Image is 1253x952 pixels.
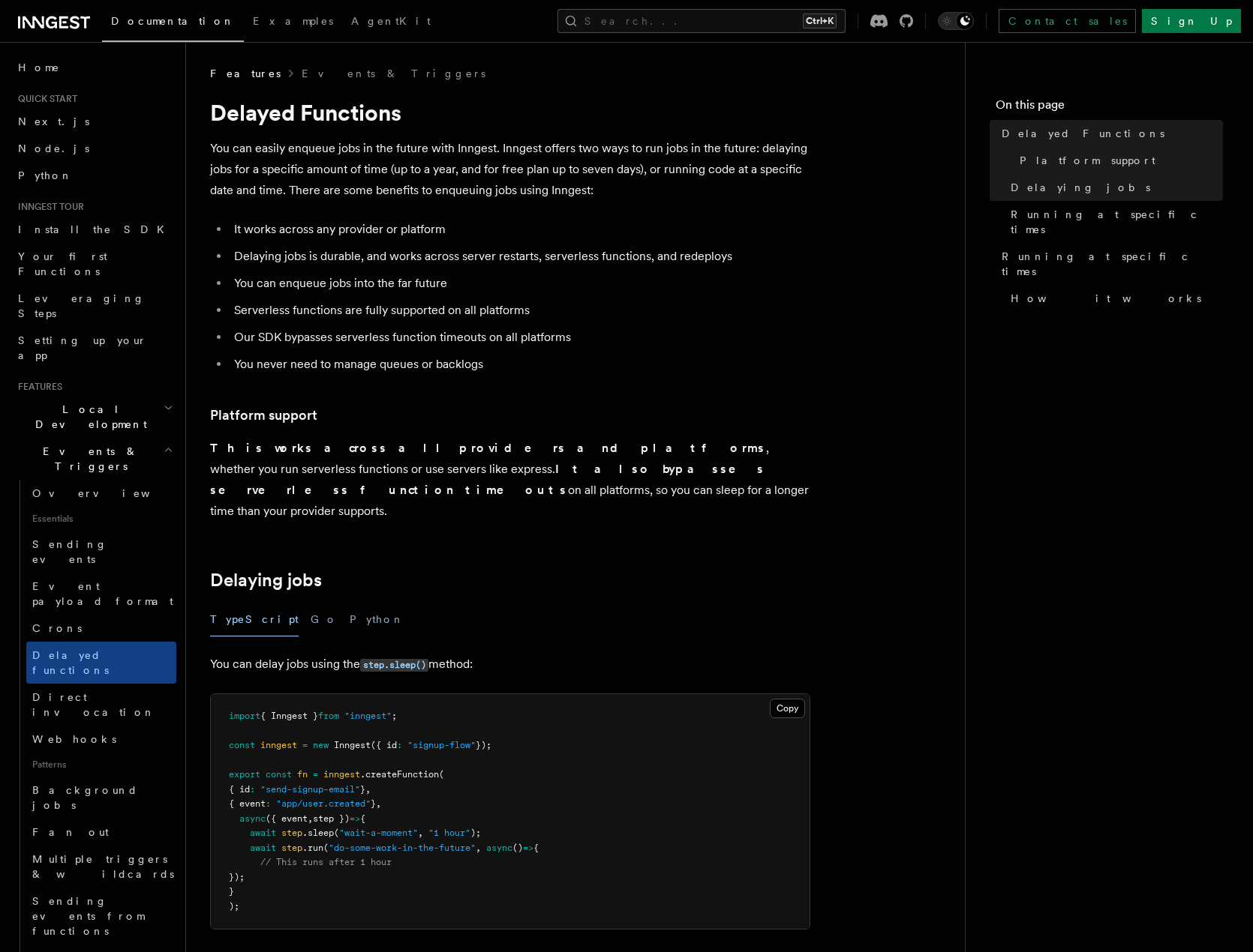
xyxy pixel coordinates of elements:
li: You never need to manage queues or backlogs [230,354,810,375]
button: Search...Ctrl+K [557,9,846,33]
a: Install the SDK [12,216,176,243]
span: Features [210,66,281,81]
span: { [533,843,539,853]
span: Patterns [26,753,176,777]
a: Leveraging Steps [12,285,176,327]
span: Delayed Functions [1002,126,1164,141]
a: Documentation [102,4,244,42]
span: await [250,828,276,838]
span: .run [302,843,323,853]
button: Go [311,603,338,636]
span: new [313,740,329,750]
a: Platform support [1014,147,1223,174]
span: Features [12,381,62,393]
a: Contact sales [999,9,1136,33]
span: AgentKit [351,15,431,27]
span: Home [18,60,60,75]
span: step [281,843,302,853]
kbd: Ctrl+K [803,13,837,28]
span: Inngest [334,740,371,750]
span: How it works [1011,291,1201,306]
span: await [250,843,276,853]
span: ); [229,901,239,912]
span: ({ id [371,740,397,750]
li: Our SDK bypasses serverless function timeouts on all platforms [230,327,810,348]
a: Delayed functions [26,642,176,684]
span: Platform support [1020,153,1155,168]
a: Node.js [12,135,176,162]
span: { Inngest } [260,711,318,721]
span: }); [229,872,245,882]
a: Direct invocation [26,684,176,726]
span: inngest [323,769,360,780]
a: Examples [244,4,342,40]
span: import [229,711,260,721]
code: step.sleep() [360,659,428,672]
span: export [229,769,260,780]
span: from [318,711,339,721]
span: fn [297,769,308,780]
li: It works across any provider or platform [230,219,810,240]
span: Essentials [26,507,176,531]
span: , [418,828,423,838]
span: } [371,798,376,809]
button: TypeScript [210,603,299,636]
a: Running at specific times [1005,201,1223,243]
span: Delaying jobs [1011,180,1150,195]
span: ( [334,828,339,838]
a: Your first Functions [12,243,176,285]
span: Running at specific times [1011,207,1223,237]
a: Crons [26,615,176,642]
span: = [302,740,308,750]
span: const [229,740,255,750]
span: Examples [253,15,333,27]
span: Multiple triggers & wildcards [32,853,174,880]
span: Overview [32,487,187,499]
a: Webhooks [26,726,176,753]
span: inngest [260,740,297,750]
span: async [486,843,512,853]
a: Events & Triggers [302,66,485,81]
a: Python [12,162,176,189]
span: Events & Triggers [12,444,164,474]
span: Delayed functions [32,649,109,676]
span: } [360,784,365,795]
p: You can easily enqueue jobs in the future with Inngest. Inngest offers two ways to run jobs in th... [210,138,810,201]
span: ); [470,828,481,838]
span: : [266,798,271,809]
button: Toggle dark mode [938,12,974,30]
span: Local Development [12,402,164,432]
span: : [397,740,402,750]
span: Node.js [18,142,89,154]
span: , [308,813,313,824]
button: Events & Triggers [12,438,176,480]
span: Running at specific times [1002,249,1223,279]
span: () [512,843,523,853]
span: "send-signup-email" [260,784,360,795]
a: Background jobs [26,777,176,819]
a: Delaying jobs [1005,174,1223,201]
span: = [313,769,318,780]
a: Fan out [26,819,176,846]
span: const [266,769,292,780]
button: Python [350,603,404,636]
span: Inngest tour [12,201,84,213]
span: Direct invocation [32,691,155,718]
li: You can enqueue jobs into the far future [230,273,810,294]
span: .sleep [302,828,334,838]
a: How it works [1005,285,1223,312]
span: Your first Functions [18,250,107,277]
a: Event payload format [26,573,176,615]
span: }); [476,740,491,750]
p: You can delay jobs using the method: [210,654,810,675]
p: , whether you run serverless functions or use servers like express. on all platforms, so you can ... [210,438,810,522]
span: .createFunction [360,769,439,780]
span: => [350,813,360,824]
span: Documentation [111,15,235,27]
span: Webhooks [32,733,116,745]
a: Delaying jobs [210,570,322,591]
button: Local Development [12,396,176,438]
span: => [523,843,533,853]
strong: This works across all providers and platforms [210,441,766,455]
span: Install the SDK [18,223,173,235]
